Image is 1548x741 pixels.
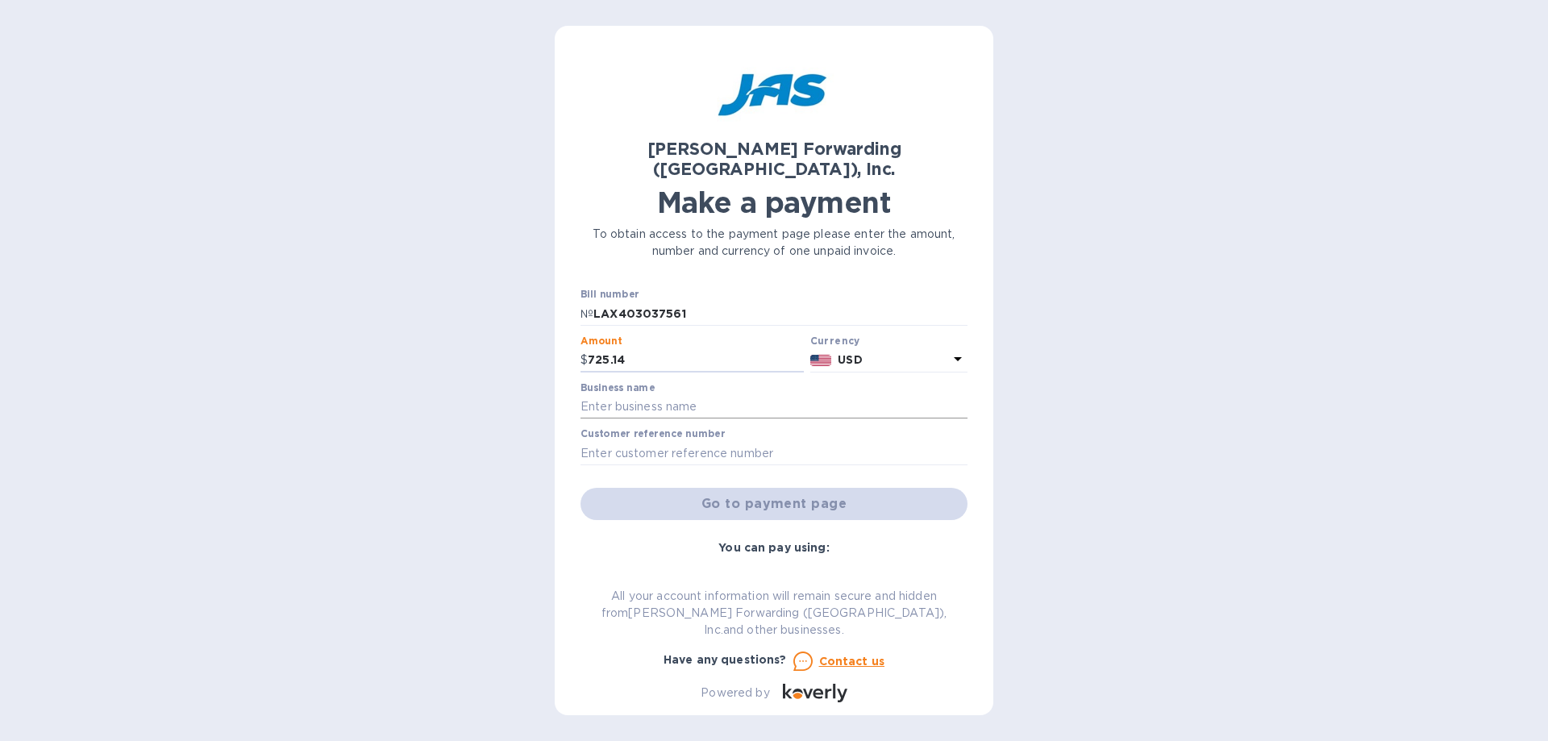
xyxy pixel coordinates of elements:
[580,383,655,393] label: Business name
[580,430,725,439] label: Customer reference number
[718,541,829,554] b: You can pay using:
[664,653,787,666] b: Have any questions?
[580,306,593,323] p: №
[580,588,967,639] p: All your account information will remain secure and hidden from [PERSON_NAME] Forwarding ([GEOGRA...
[593,302,967,326] input: Enter bill number
[588,348,804,373] input: 0.00
[580,290,639,300] label: Bill number
[580,336,622,346] label: Amount
[580,352,588,368] p: $
[647,139,901,179] b: [PERSON_NAME] Forwarding ([GEOGRAPHIC_DATA]), Inc.
[580,395,967,419] input: Enter business name
[701,685,769,701] p: Powered by
[580,185,967,219] h1: Make a payment
[580,441,967,465] input: Enter customer reference number
[580,226,967,260] p: To obtain access to the payment page please enter the amount, number and currency of one unpaid i...
[810,335,860,347] b: Currency
[838,353,862,366] b: USD
[810,355,832,366] img: USD
[819,655,885,668] u: Contact us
